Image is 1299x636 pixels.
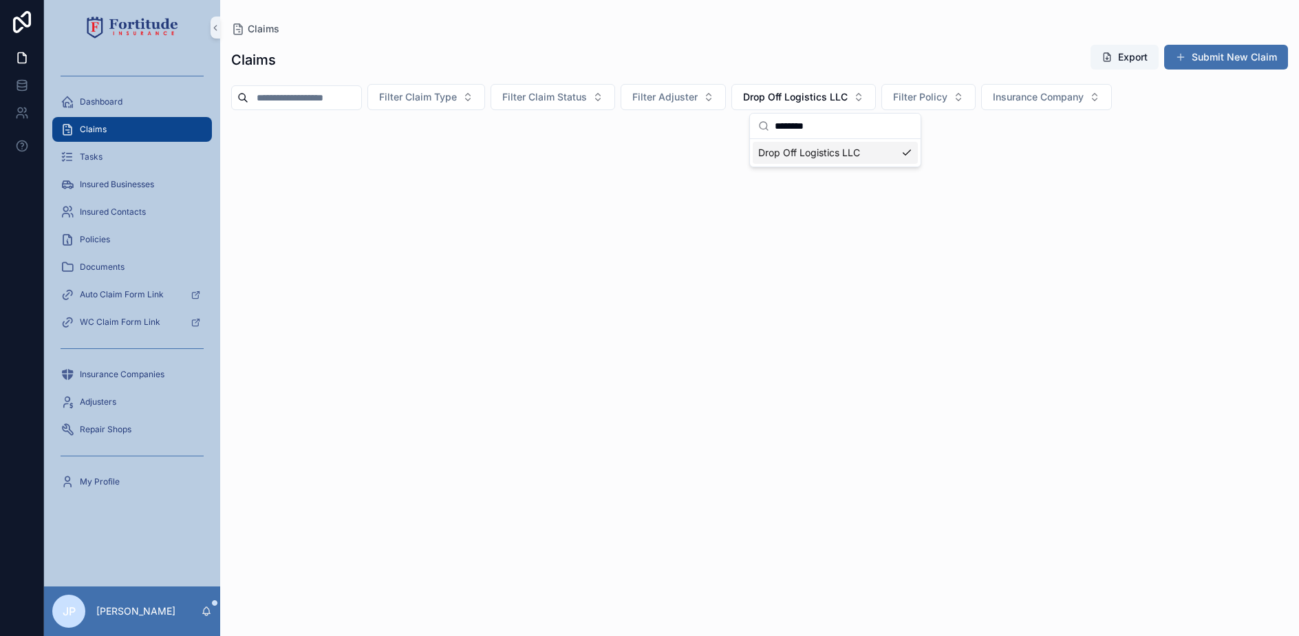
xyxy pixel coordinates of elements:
[248,22,279,36] span: Claims
[743,90,848,104] span: Drop Off Logistics LLC
[80,476,120,487] span: My Profile
[52,117,212,142] a: Claims
[502,90,587,104] span: Filter Claim Status
[80,206,146,218] span: Insured Contacts
[981,84,1112,110] button: Select Button
[52,145,212,169] a: Tasks
[52,282,212,307] a: Auto Claim Form Link
[80,317,160,328] span: WC Claim Form Link
[731,84,876,110] button: Select Button
[52,227,212,252] a: Policies
[52,469,212,494] a: My Profile
[231,50,276,70] h1: Claims
[52,255,212,279] a: Documents
[80,262,125,273] span: Documents
[80,151,103,162] span: Tasks
[80,234,110,245] span: Policies
[1091,45,1159,70] button: Export
[52,390,212,414] a: Adjusters
[758,146,860,160] span: Drop Off Logistics LLC
[80,289,164,300] span: Auto Claim Form Link
[52,200,212,224] a: Insured Contacts
[80,424,131,435] span: Repair Shops
[491,84,615,110] button: Select Button
[367,84,485,110] button: Select Button
[80,179,154,190] span: Insured Businesses
[881,84,976,110] button: Select Button
[80,396,116,407] span: Adjusters
[87,17,178,39] img: App logo
[379,90,457,104] span: Filter Claim Type
[52,310,212,335] a: WC Claim Form Link
[621,84,726,110] button: Select Button
[96,604,175,618] p: [PERSON_NAME]
[1164,45,1288,70] button: Submit New Claim
[993,90,1084,104] span: Insurance Company
[750,139,921,167] div: Suggestions
[44,55,220,512] div: scrollable content
[52,362,212,387] a: Insurance Companies
[52,417,212,442] a: Repair Shops
[52,172,212,197] a: Insured Businesses
[63,603,76,619] span: JP
[52,89,212,114] a: Dashboard
[80,369,164,380] span: Insurance Companies
[893,90,947,104] span: Filter Policy
[632,90,698,104] span: Filter Adjuster
[80,96,122,107] span: Dashboard
[231,22,279,36] a: Claims
[80,124,107,135] span: Claims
